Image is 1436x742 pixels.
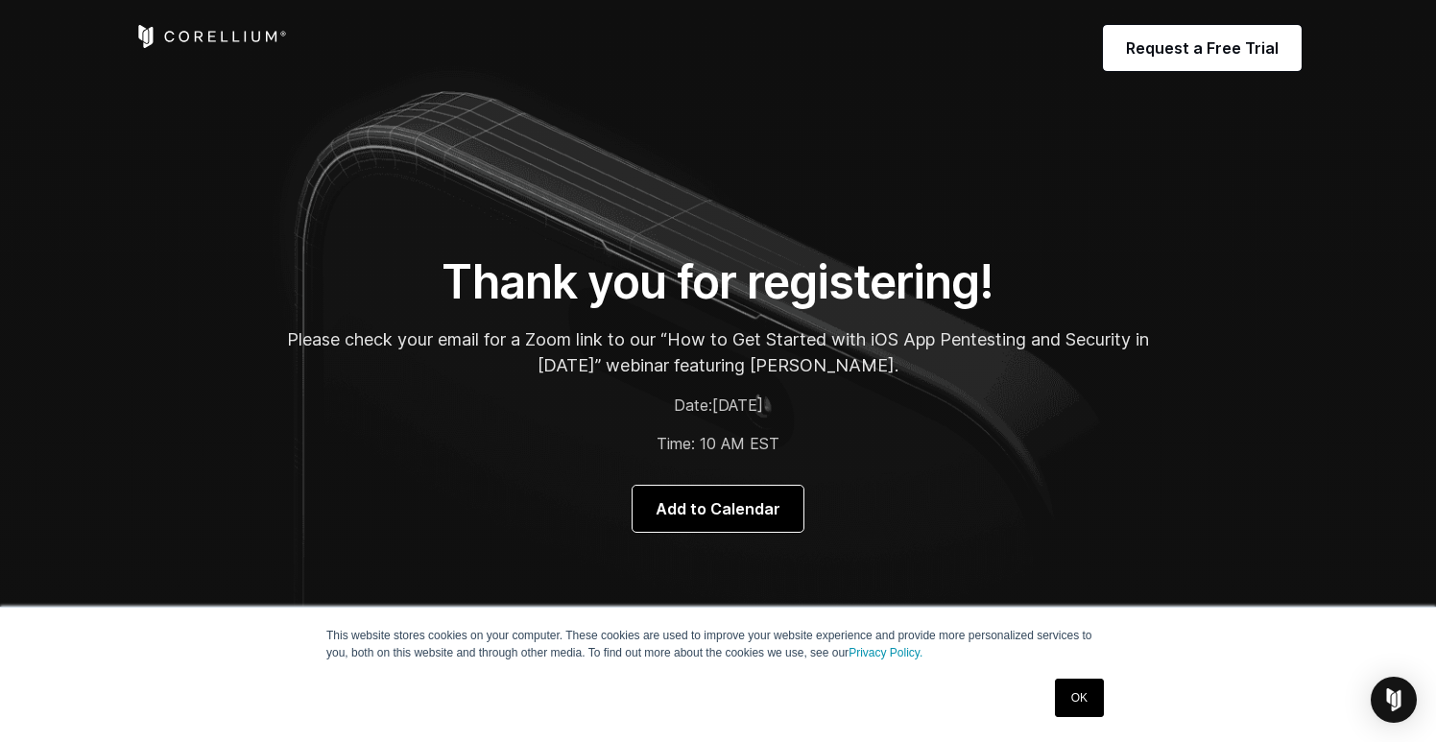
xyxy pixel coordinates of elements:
a: Add to Calendar [633,486,803,532]
h1: Thank you for registering! [286,253,1150,311]
p: Time: 10 AM EST [286,432,1150,455]
a: Corellium Home [134,25,287,48]
a: Privacy Policy. [849,646,922,659]
div: Open Intercom Messenger [1371,677,1417,723]
p: This website stores cookies on your computer. These cookies are used to improve your website expe... [326,627,1110,661]
p: Date: [286,394,1150,417]
a: OK [1055,679,1104,717]
span: Add to Calendar [656,497,780,520]
span: [DATE] [712,395,763,415]
p: Please check your email for a Zoom link to our “How to Get Started with iOS App Pentesting and Se... [286,326,1150,378]
a: Request a Free Trial [1103,25,1302,71]
span: Request a Free Trial [1126,36,1279,60]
